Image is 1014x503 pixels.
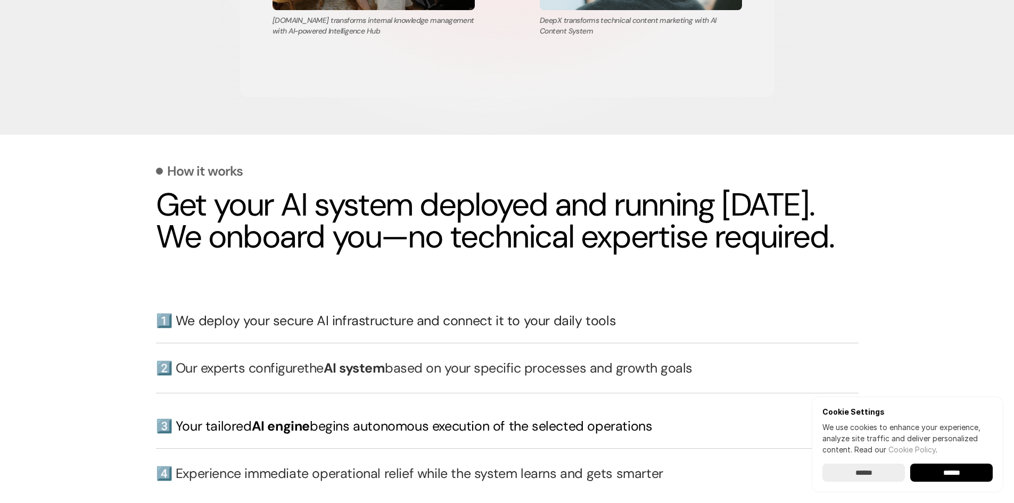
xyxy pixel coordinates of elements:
h3: 4️⃣ Experience immediate operational relief while the system learns and gets smarter [156,464,859,483]
strong: AI system [324,359,385,377]
h6: Cookie Settings [822,407,993,416]
p: How it works [167,164,243,178]
span: Read our . [854,445,937,454]
h3: 2️⃣ Our experts configure based on your specific processes and growth goals [156,359,859,377]
span: AI engine [252,417,310,435]
h2: Get your AI system deployed and running [DATE]. We onboard you—no technical expertise required. [156,189,859,253]
h3: 3️⃣ Your tailored begins autonomous execution of the selected operations [156,417,859,435]
h3: 1️⃣ We deploy your secure AI infrastructure and connect it to your daily tools [156,311,859,330]
strong: the [304,359,324,377]
a: Cookie Policy [888,445,936,454]
p: We use cookies to enhance your experience, analyze site traffic and deliver personalized content. [822,422,993,455]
